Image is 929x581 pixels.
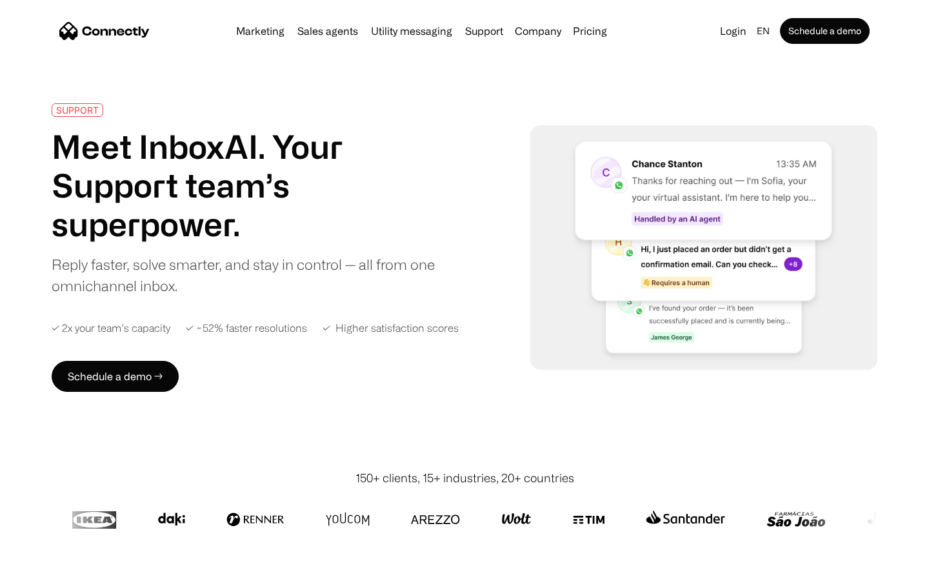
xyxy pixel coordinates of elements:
[52,127,444,243] h1: Meet InboxAI. Your Support team’s superpower.
[26,558,77,576] ul: Language list
[515,22,561,40] div: Company
[52,361,179,392] a: Schedule a demo →
[460,26,508,36] a: Support
[323,322,459,334] div: ✓ Higher satisfaction scores
[715,22,752,40] a: Login
[780,18,870,44] a: Schedule a demo
[231,26,290,36] a: Marketing
[292,26,363,36] a: Sales agents
[52,254,444,296] div: Reply faster, solve smarter, and stay in control — all from one omnichannel inbox.
[568,26,612,36] a: Pricing
[355,469,574,487] div: 150+ clients, 15+ industries, 20+ countries
[366,26,457,36] a: Utility messaging
[56,105,99,115] div: SUPPORT
[13,557,77,576] aside: Language selected: English
[52,322,170,334] div: ✓ 2x your team’s capacity
[186,322,307,334] div: ✓ ~52% faster resolutions
[757,22,770,40] div: en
